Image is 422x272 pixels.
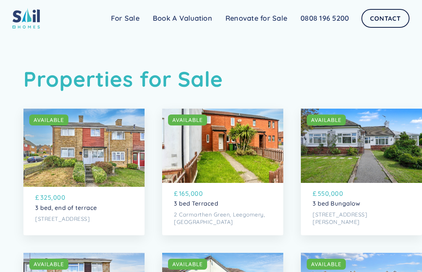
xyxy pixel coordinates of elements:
a: AVAILABLE£325,0003 bed, end of terrace[STREET_ADDRESS] [23,109,145,235]
a: AVAILABLE£165,0003 bed Terraced2 Carmarthen Green, Leegomery, [GEOGRAPHIC_DATA] [162,109,283,235]
p: £ [313,189,317,198]
a: Renovate for Sale [219,11,294,26]
div: AVAILABLE [34,116,64,124]
p: 3 bed Terraced [174,200,272,207]
p: 550,000 [318,189,343,198]
a: For Sale [104,11,146,26]
div: AVAILABLE [172,260,203,268]
p: 165,000 [179,189,203,198]
p: 2 Carmarthen Green, Leegomery, [GEOGRAPHIC_DATA] [174,211,272,225]
img: sail home logo colored [13,8,40,29]
p: £ [35,193,39,202]
a: Contact [361,9,409,28]
div: AVAILABLE [34,260,64,268]
div: AVAILABLE [311,116,342,124]
p: 3 bed Bungalow [313,200,410,207]
a: AVAILABLE£550,0003 bed Bungalow[STREET_ADDRESS][PERSON_NAME] [301,109,422,235]
p: [STREET_ADDRESS] [35,215,133,222]
div: AVAILABLE [311,260,342,268]
div: AVAILABLE [172,116,203,124]
p: 325,000 [40,193,66,202]
h1: Properties for Sale [23,66,399,92]
p: [STREET_ADDRESS][PERSON_NAME] [313,211,410,225]
p: 3 bed, end of terrace [35,204,133,211]
a: 0808 196 5200 [294,11,356,26]
p: £ [174,189,178,198]
a: Book A Valuation [146,11,219,26]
